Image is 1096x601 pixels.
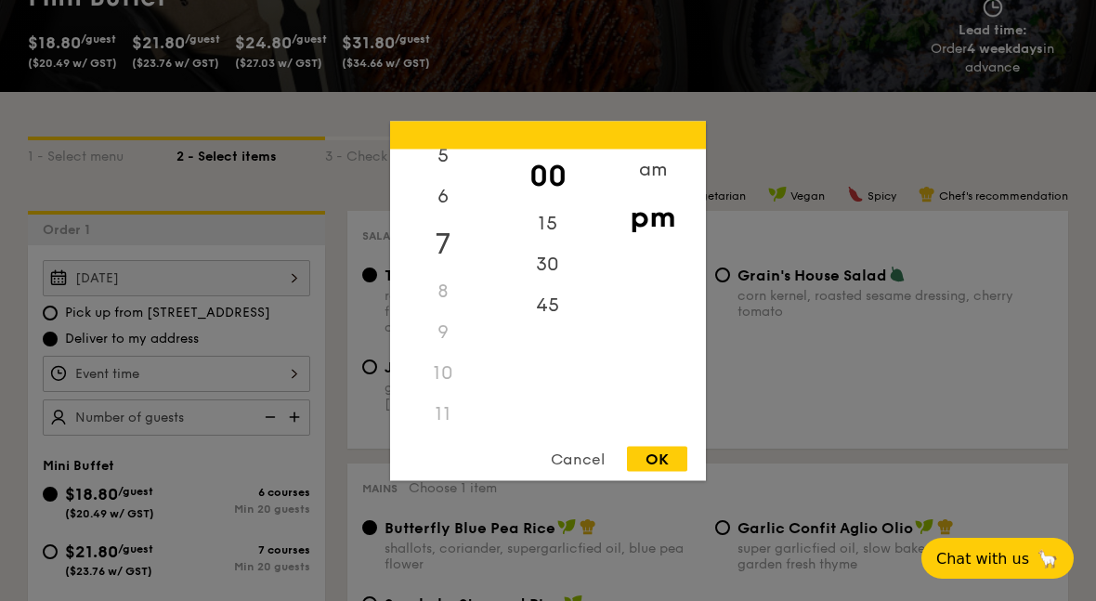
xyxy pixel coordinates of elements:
span: Chat with us [936,550,1029,568]
span: 🦙 [1037,548,1059,569]
button: Chat with us🦙 [921,538,1074,579]
div: 9 [390,311,495,352]
div: 8 [390,270,495,311]
div: pm [600,189,705,243]
div: Cancel [532,446,623,471]
div: 6 [390,176,495,216]
div: 11 [390,393,495,434]
div: 10 [390,352,495,393]
div: am [600,149,705,189]
div: 5 [390,135,495,176]
div: 15 [495,203,600,243]
div: 30 [495,243,600,284]
div: 00 [495,149,600,203]
div: 45 [495,284,600,325]
div: 7 [390,216,495,270]
div: OK [627,446,687,471]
